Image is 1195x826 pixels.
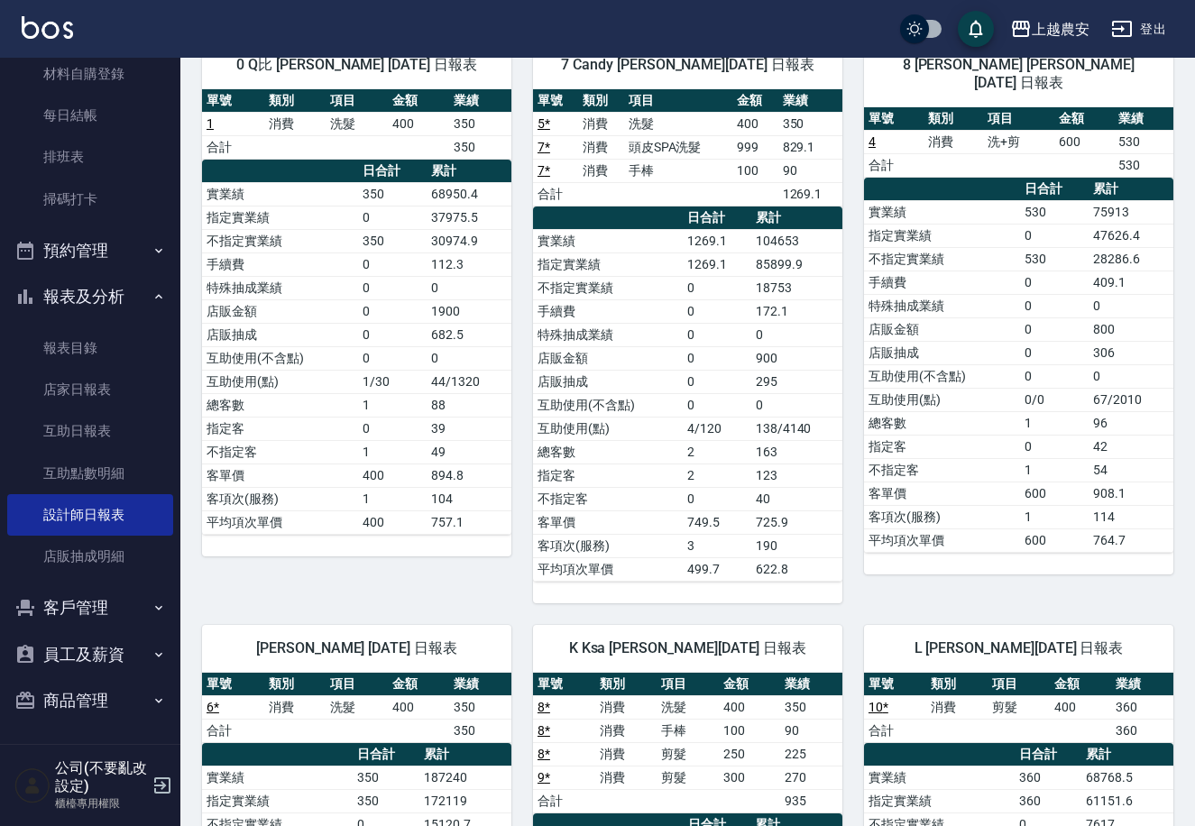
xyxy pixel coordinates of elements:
td: 0/0 [1020,388,1089,411]
a: 店家日報表 [7,369,173,410]
td: 消費 [264,112,326,135]
td: 0 [358,252,427,276]
td: 360 [1111,695,1173,719]
img: Person [14,767,51,803]
table: a dense table [202,160,511,535]
td: 0 [1020,341,1089,364]
td: 指定客 [533,463,683,487]
td: 不指定實業績 [202,229,358,252]
td: 350 [353,789,419,812]
td: 互助使用(不含點) [202,346,358,370]
a: 設計師日報表 [7,494,173,536]
td: 0 [1020,224,1089,247]
td: 消費 [264,695,326,719]
td: 85899.9 [751,252,842,276]
td: 店販金額 [202,299,358,323]
a: 4 [869,134,876,149]
table: a dense table [864,107,1173,178]
td: 0 [1020,271,1089,294]
table: a dense table [864,178,1173,553]
td: 350 [778,112,842,135]
td: 90 [778,159,842,182]
td: 530 [1020,247,1089,271]
td: 手棒 [624,159,732,182]
td: 0 [1020,294,1089,317]
td: 400 [388,695,450,719]
td: 350 [353,766,419,789]
td: 洗髮 [657,695,719,719]
span: K Ksa [PERSON_NAME][DATE] 日報表 [555,639,821,657]
td: 0 [683,393,751,417]
td: 999 [732,135,777,159]
td: 190 [751,534,842,557]
td: 不指定客 [533,487,683,510]
td: 725.9 [751,510,842,534]
td: 75913 [1089,200,1173,224]
table: a dense table [533,673,842,813]
td: 手續費 [533,299,683,323]
span: 0 Q比 [PERSON_NAME] [DATE] 日報表 [224,56,490,74]
td: 合計 [533,789,595,812]
td: 1269.1 [683,229,751,252]
td: 350 [449,112,511,135]
td: 消費 [595,742,657,766]
th: 業績 [778,89,842,113]
td: 530 [1020,200,1089,224]
td: 店販抽成 [202,323,358,346]
td: 0 [683,276,751,299]
td: 消費 [595,766,657,789]
th: 單號 [202,673,264,696]
th: 類別 [264,89,326,113]
td: 682.5 [427,323,511,346]
td: 客項次(服務) [202,487,358,510]
td: 400 [358,510,427,534]
th: 類別 [578,89,623,113]
table: a dense table [202,89,511,160]
td: 合計 [864,719,926,742]
button: 員工及薪資 [7,631,173,678]
td: 600 [1054,130,1114,153]
td: 749.5 [683,510,751,534]
td: 400 [732,112,777,135]
td: 總客數 [202,393,358,417]
a: 報表目錄 [7,327,173,369]
th: 業績 [1114,107,1173,131]
td: 622.8 [751,557,842,581]
div: 上越農安 [1032,18,1089,41]
td: 47626.4 [1089,224,1173,247]
td: 消費 [578,112,623,135]
td: 28286.6 [1089,247,1173,271]
th: 日合計 [358,160,427,183]
td: 499.7 [683,557,751,581]
th: 項目 [988,673,1050,696]
td: 2 [683,440,751,463]
td: 44/1320 [427,370,511,393]
td: 54 [1089,458,1173,482]
td: 特殊抽成業績 [864,294,1020,317]
td: 合計 [533,182,578,206]
td: 306 [1089,341,1173,364]
td: 客單價 [202,463,358,487]
td: 894.8 [427,463,511,487]
td: 互助使用(點) [864,388,1020,411]
td: 特殊抽成業績 [202,276,358,299]
td: 平均項次單價 [202,510,358,534]
td: 67/2010 [1089,388,1173,411]
td: 908.1 [1089,482,1173,505]
td: 0 [358,323,427,346]
td: 350 [358,182,427,206]
td: 店販抽成 [533,370,683,393]
td: 1 [1020,505,1089,528]
td: 138/4140 [751,417,842,440]
td: 123 [751,463,842,487]
td: 實業績 [864,766,1015,789]
img: Logo [22,16,73,39]
td: 不指定實業績 [533,276,683,299]
td: 900 [751,346,842,370]
td: 實業績 [864,200,1020,224]
a: 互助點數明細 [7,453,173,494]
td: 409.1 [1089,271,1173,294]
td: 68768.5 [1081,766,1173,789]
a: 掃碼打卡 [7,179,173,220]
td: 消費 [595,719,657,742]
